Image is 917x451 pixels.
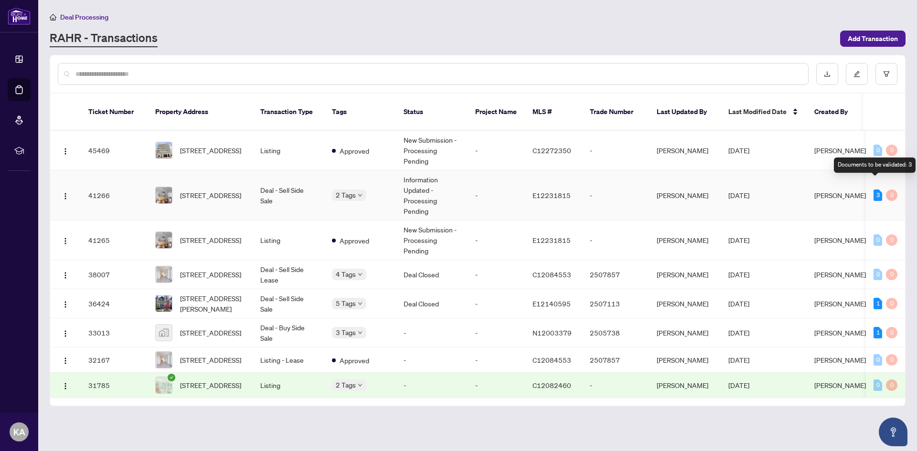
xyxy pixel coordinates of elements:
span: [STREET_ADDRESS] [180,269,241,280]
span: N12003379 [533,328,572,337]
span: E12231815 [533,191,571,199]
span: 2 Tags [336,189,356,200]
td: - [468,373,525,398]
span: [DATE] [728,356,749,364]
td: 41265 [81,220,148,260]
button: Logo [58,352,73,367]
td: [PERSON_NAME] [649,289,721,318]
a: RAHR - Transactions [50,30,158,47]
td: Deal - Sell Side Sale [253,170,324,220]
td: [PERSON_NAME] [649,260,721,289]
td: Deal Closed [396,289,468,318]
span: Approved [340,355,369,366]
span: C12082460 [533,381,571,389]
td: - [468,260,525,289]
button: Logo [58,143,73,158]
span: [PERSON_NAME] [814,356,866,364]
div: 0 [886,189,897,201]
div: 0 [886,145,897,156]
img: Logo [62,382,69,390]
th: Last Updated By [649,94,721,131]
th: Last Modified Date [721,94,807,131]
img: thumbnail-img [156,295,172,312]
td: Deal - Buy Side Sale [253,318,324,347]
img: Logo [62,357,69,365]
td: [PERSON_NAME] [649,131,721,170]
span: download [824,71,831,77]
span: [PERSON_NAME] [814,146,866,155]
span: [STREET_ADDRESS] [180,380,241,390]
span: E12231815 [533,236,571,244]
div: Documents to be validated: 3 [834,157,916,173]
td: [PERSON_NAME] [649,347,721,373]
td: - [396,347,468,373]
td: - [468,131,525,170]
td: - [396,373,468,398]
span: Last Modified Date [728,106,787,117]
img: thumbnail-img [156,352,172,368]
button: Logo [58,325,73,340]
button: Logo [58,296,73,311]
th: Tags [324,94,396,131]
td: Listing [253,131,324,170]
td: 38007 [81,260,148,289]
div: 0 [874,269,882,280]
td: 31785 [81,373,148,398]
span: down [358,301,363,306]
td: 45469 [81,131,148,170]
div: 0 [886,269,897,280]
span: down [358,383,363,388]
th: Project Name [468,94,525,131]
td: Listing - Lease [253,347,324,373]
img: Logo [62,192,69,200]
th: Property Address [148,94,253,131]
button: edit [846,63,868,85]
td: Deal Closed [396,260,468,289]
span: [DATE] [728,328,749,337]
td: [PERSON_NAME] [649,318,721,347]
button: download [816,63,838,85]
img: logo [8,7,31,25]
button: Logo [58,188,73,203]
td: 2505738 [582,318,649,347]
td: - [396,318,468,347]
span: [PERSON_NAME] [814,381,866,389]
button: Logo [58,267,73,282]
th: Ticket Number [81,94,148,131]
div: 0 [874,234,882,246]
span: [DATE] [728,191,749,199]
span: down [358,272,363,277]
span: [PERSON_NAME] [814,270,866,279]
span: [DATE] [728,381,749,389]
th: Transaction Type [253,94,324,131]
td: - [468,318,525,347]
span: [STREET_ADDRESS] [180,190,241,200]
div: 0 [886,298,897,309]
span: C12272350 [533,146,571,155]
span: home [50,14,56,21]
img: Logo [62,237,69,245]
span: [DATE] [728,299,749,308]
span: down [358,330,363,335]
th: Status [396,94,468,131]
span: edit [853,71,860,77]
td: - [468,220,525,260]
td: [PERSON_NAME] [649,373,721,398]
td: Deal - Sell Side Sale [253,289,324,318]
span: [DATE] [728,270,749,279]
button: Logo [58,378,73,393]
td: - [468,347,525,373]
td: [PERSON_NAME] [649,220,721,260]
img: Logo [62,301,69,308]
th: MLS # [525,94,582,131]
span: down [358,193,363,198]
td: - [468,170,525,220]
td: Information Updated - Processing Pending [396,170,468,220]
button: filter [875,63,897,85]
span: [DATE] [728,236,749,244]
span: C12084553 [533,356,571,364]
span: C12084553 [533,270,571,279]
span: 4 Tags [336,269,356,280]
span: 3 Tags [336,327,356,338]
img: thumbnail-img [156,232,172,248]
